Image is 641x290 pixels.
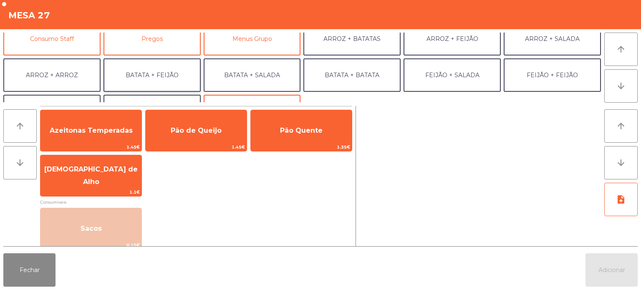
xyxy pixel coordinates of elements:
button: BATATA + SALADA [204,58,301,92]
span: Pão de Queijo [171,126,222,134]
button: FEIJÃO + FEIJÃO [504,58,601,92]
button: BATATA + FEIJÃO [103,58,201,92]
span: Sacos [81,224,102,232]
button: FEIJÃO + SALADA [404,58,501,92]
span: Azeitonas Temperadas [50,126,133,134]
span: 1.45€ [40,143,141,151]
i: arrow_upward [15,121,25,131]
button: arrow_upward [604,33,638,66]
button: arrow_downward [604,69,638,103]
button: Fechar [3,253,56,287]
button: note_add [604,183,638,216]
span: 1.35€ [251,143,352,151]
i: arrow_upward [616,44,626,54]
i: note_add [616,194,626,204]
button: ARROZ + SALADA [504,22,601,55]
button: arrow_downward [604,146,638,179]
span: Consumiveis [40,198,352,206]
button: COMBOS [204,95,301,128]
button: ARROZ + FEIJÃO [404,22,501,55]
i: arrow_upward [616,121,626,131]
i: arrow_downward [616,158,626,168]
span: Pão Quente [280,126,323,134]
button: ARROZ + ARROZ [3,58,101,92]
button: BATATA + BATATA [303,58,401,92]
i: arrow_downward [616,81,626,91]
button: Consumo Staff [3,22,101,55]
button: Pregos [103,22,201,55]
h4: Mesa 27 [8,9,50,22]
span: 0.15€ [40,241,141,249]
button: EXTRAS UBER [103,95,201,128]
button: arrow_downward [3,146,37,179]
span: [DEMOGRAPHIC_DATA] de Alho [44,165,138,186]
button: ARROZ + BATATAS [303,22,401,55]
button: SALADA + SALADA [3,95,101,128]
button: arrow_upward [3,109,37,143]
button: Menus Grupo [204,22,301,55]
i: arrow_downward [15,158,25,168]
button: arrow_upward [604,109,638,143]
span: 1.45€ [146,143,247,151]
span: 1.1€ [40,188,141,196]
